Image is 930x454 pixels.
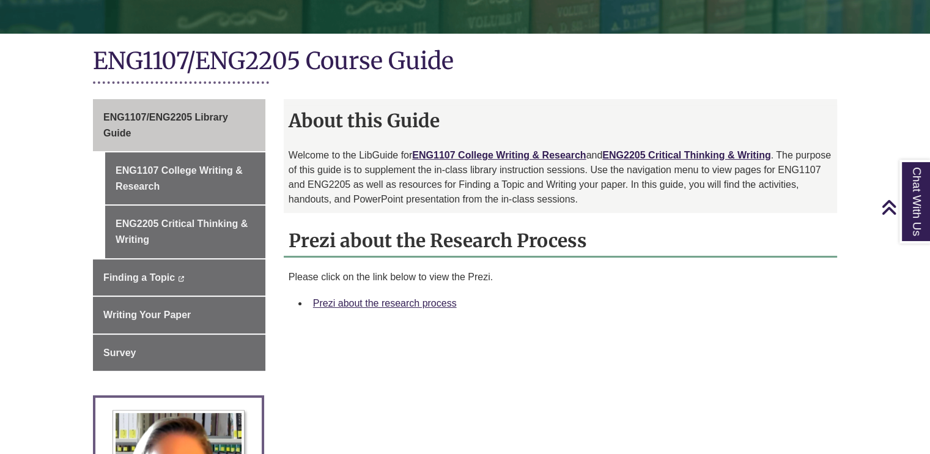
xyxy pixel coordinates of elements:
a: Survey [93,335,265,371]
h1: ENG1107/ENG2205 Course Guide [93,46,837,78]
a: ENG2205 Critical Thinking & Writing [105,206,265,258]
span: Finding a Topic [103,272,175,283]
a: Writing Your Paper [93,297,265,333]
span: Writing Your Paper [103,310,191,320]
a: Prezi about the research process [313,298,457,308]
span: Survey [103,348,136,358]
a: Back to Top [881,199,927,215]
p: Please click on the link below to view the Prezi. [289,270,832,285]
h2: About this Guide [284,105,837,136]
a: ENG1107/ENG2205 Library Guide [93,99,265,151]
p: Welcome to the LibGuide for and . The purpose of this guide is to supplement the in-class library... [289,148,832,207]
a: Finding a Topic [93,259,265,296]
h2: Prezi about the Research Process [284,225,837,258]
span: ENG1107/ENG2205 Library Guide [103,112,228,138]
a: ENG1107 College Writing & Research [412,150,586,160]
div: Guide Page Menu [93,99,265,371]
a: ENG1107 College Writing & Research [105,152,265,204]
a: ENG2205 Critical Thinking & Writing [602,150,770,160]
i: This link opens in a new window [178,276,185,281]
